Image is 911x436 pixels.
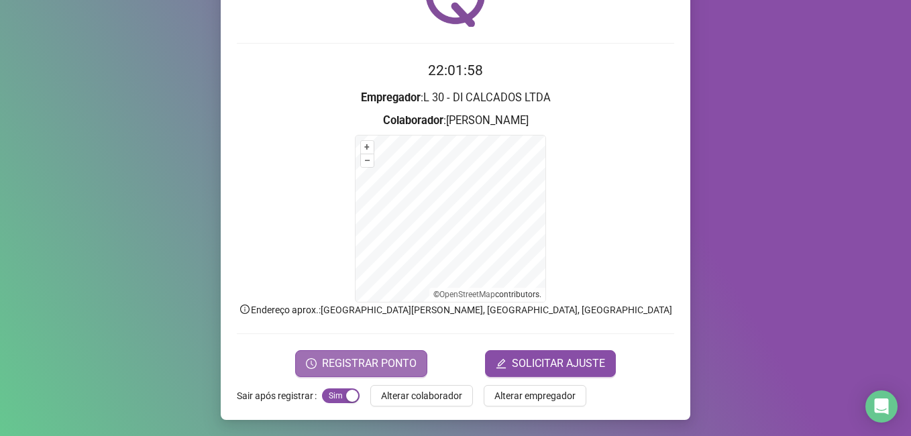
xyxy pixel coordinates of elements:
[512,356,605,372] span: SOLICITAR AJUSTE
[239,303,251,315] span: info-circle
[865,390,898,423] div: Open Intercom Messenger
[383,114,443,127] strong: Colaborador
[295,350,427,377] button: REGISTRAR PONTO
[484,385,586,406] button: Alterar empregador
[361,154,374,167] button: –
[439,290,495,299] a: OpenStreetMap
[496,358,506,369] span: edit
[237,89,674,107] h3: : L 30 - DI CALCADOS LTDA
[306,358,317,369] span: clock-circle
[237,303,674,317] p: Endereço aprox. : [GEOGRAPHIC_DATA][PERSON_NAME], [GEOGRAPHIC_DATA], [GEOGRAPHIC_DATA]
[361,141,374,154] button: +
[361,91,421,104] strong: Empregador
[370,385,473,406] button: Alterar colaborador
[237,385,322,406] label: Sair após registrar
[433,290,541,299] li: © contributors.
[428,62,483,78] time: 22:01:58
[485,350,616,377] button: editSOLICITAR AJUSTE
[381,388,462,403] span: Alterar colaborador
[322,356,417,372] span: REGISTRAR PONTO
[237,112,674,129] h3: : [PERSON_NAME]
[494,388,576,403] span: Alterar empregador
